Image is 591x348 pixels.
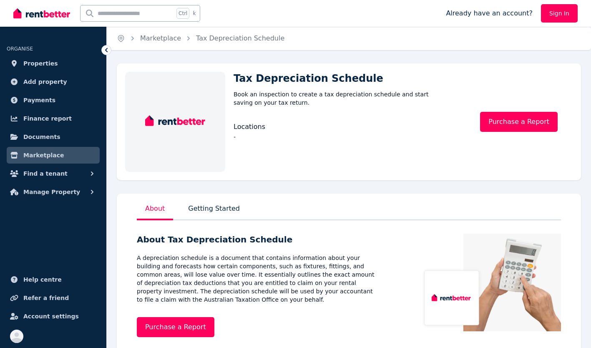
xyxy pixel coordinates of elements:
[107,27,294,50] nav: Breadcrumb
[234,134,236,140] span: -
[7,290,100,306] a: Refer a friend
[7,165,100,182] button: Find a tenant
[23,275,62,285] span: Help centre
[137,202,173,220] p: About
[137,234,377,245] h5: About Tax Depreciation Schedule
[23,77,67,87] span: Add property
[137,254,377,304] p: A depreciation schedule is a document that contains information about your building and forecasts...
[23,150,64,160] span: Marketplace
[23,58,58,68] span: Properties
[23,132,60,142] span: Documents
[234,90,447,107] p: Book an inspection to create a tax depreciation schedule and start saving on your tax return.
[7,73,100,90] a: Add property
[13,7,70,20] img: RentBetter
[23,113,72,124] span: Finance report
[234,72,447,85] h1: Tax Depreciation Schedule
[420,234,561,331] img: Tax Depreciation Schedule
[140,34,181,42] a: Marketplace
[23,311,79,321] span: Account settings
[23,169,68,179] span: Find a tenant
[23,187,80,197] span: Manage Property
[7,308,100,325] a: Account settings
[541,4,578,23] a: Sign In
[196,34,284,42] a: Tax Depreciation Schedule
[7,92,100,108] a: Payments
[7,110,100,127] a: Finance report
[7,184,100,200] button: Manage Property
[186,202,241,220] p: Getting Started
[23,95,55,105] span: Payments
[7,147,100,164] a: Marketplace
[446,8,533,18] span: Already have an account?
[7,271,100,288] a: Help centre
[137,317,214,337] a: Purchase a Report
[234,122,352,132] p: Locations
[193,10,196,17] span: k
[480,112,558,132] a: Purchase a Report
[7,129,100,145] a: Documents
[176,8,189,19] span: Ctrl
[145,111,205,130] img: Tax Depreciation Schedule
[23,293,69,303] span: Refer a friend
[7,46,33,52] span: ORGANISE
[7,55,100,72] a: Properties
